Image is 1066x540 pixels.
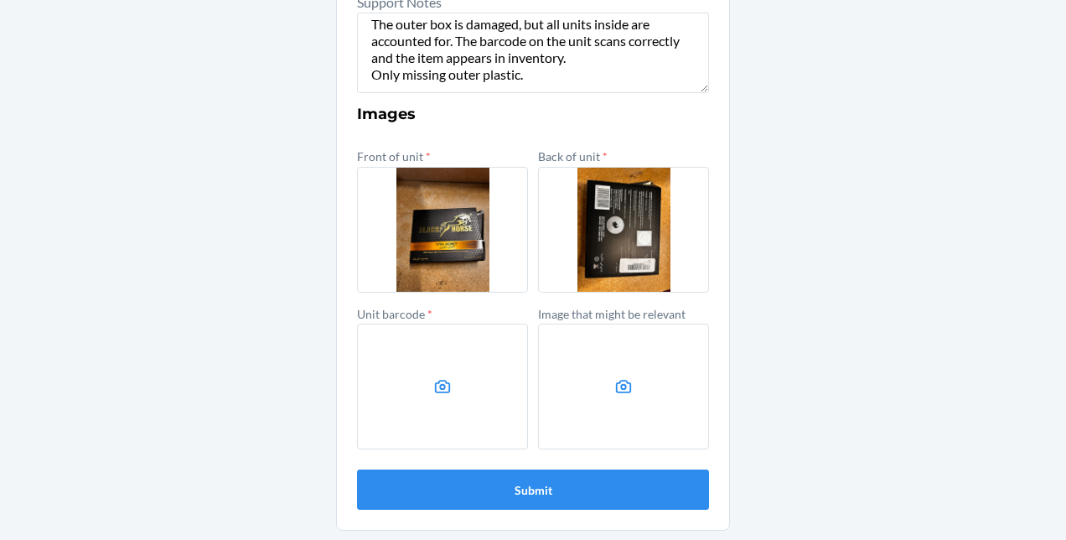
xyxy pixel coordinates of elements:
[538,149,608,164] label: Back of unit
[357,470,709,510] button: Submit
[538,307,686,321] label: Image that might be relevant
[357,307,432,321] label: Unit barcode
[357,149,431,164] label: Front of unit
[357,103,709,125] h3: Images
